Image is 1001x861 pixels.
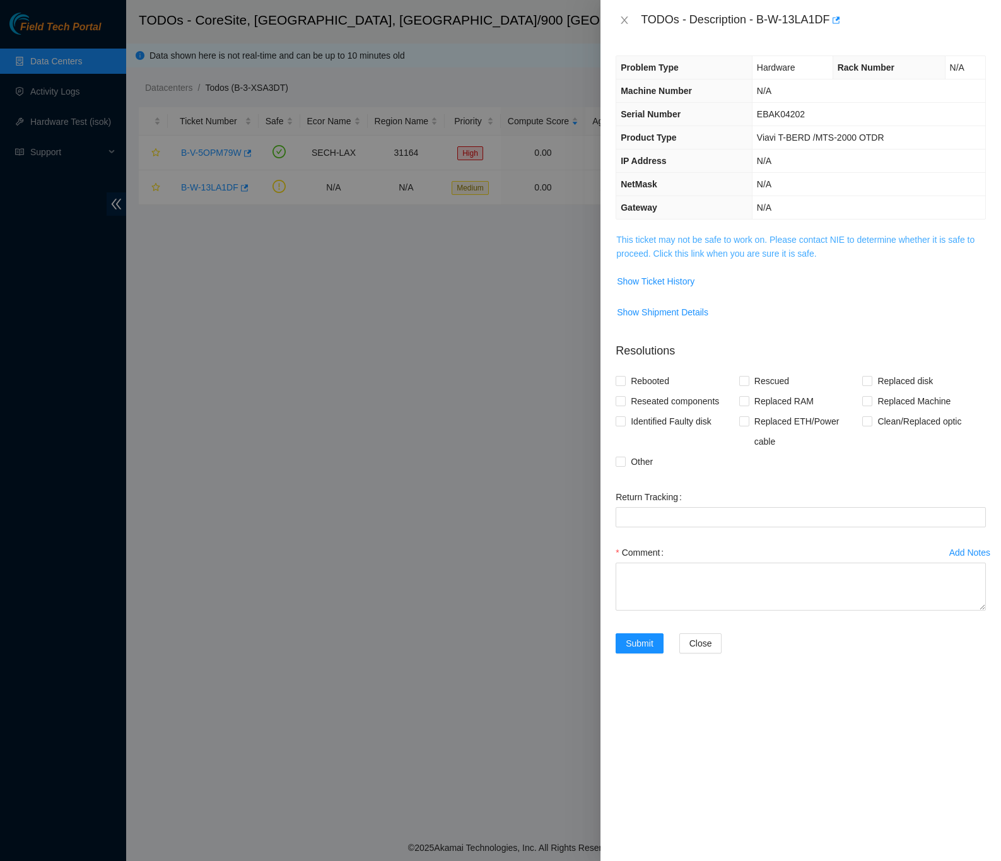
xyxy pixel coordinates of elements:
[749,371,794,391] span: Rescued
[621,109,681,119] span: Serial Number
[689,636,712,650] span: Close
[949,548,990,557] div: Add Notes
[616,542,669,563] label: Comment
[757,179,771,189] span: N/A
[757,202,771,213] span: N/A
[621,202,657,213] span: Gateway
[749,411,863,452] span: Replaced ETH/Power cable
[757,109,805,119] span: EBAK04202
[757,132,884,143] span: Viavi T-BERD /MTS-2000 OTDR
[626,371,674,391] span: Rebooted
[749,391,819,411] span: Replaced RAM
[949,542,991,563] button: Add Notes
[679,633,722,653] button: Close
[619,15,629,25] span: close
[616,332,986,360] p: Resolutions
[616,487,687,507] label: Return Tracking
[838,62,894,73] span: Rack Number
[872,391,956,411] span: Replaced Machine
[950,62,964,73] span: N/A
[621,86,692,96] span: Machine Number
[757,86,771,96] span: N/A
[621,62,679,73] span: Problem Type
[617,305,708,319] span: Show Shipment Details
[616,302,709,322] button: Show Shipment Details
[757,62,795,73] span: Hardware
[626,636,653,650] span: Submit
[641,10,986,30] div: TODOs - Description - B-W-13LA1DF
[621,179,657,189] span: NetMask
[621,132,676,143] span: Product Type
[872,411,966,431] span: Clean/Replaced optic
[626,391,724,411] span: Reseated components
[616,15,633,26] button: Close
[617,274,694,288] span: Show Ticket History
[626,411,717,431] span: Identified Faulty disk
[616,271,695,291] button: Show Ticket History
[616,563,986,611] textarea: Comment
[872,371,938,391] span: Replaced disk
[616,235,975,259] a: This ticket may not be safe to work on. Please contact NIE to determine whether it is safe to pro...
[621,156,666,166] span: IP Address
[616,633,664,653] button: Submit
[757,156,771,166] span: N/A
[616,507,986,527] input: Return Tracking
[626,452,658,472] span: Other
